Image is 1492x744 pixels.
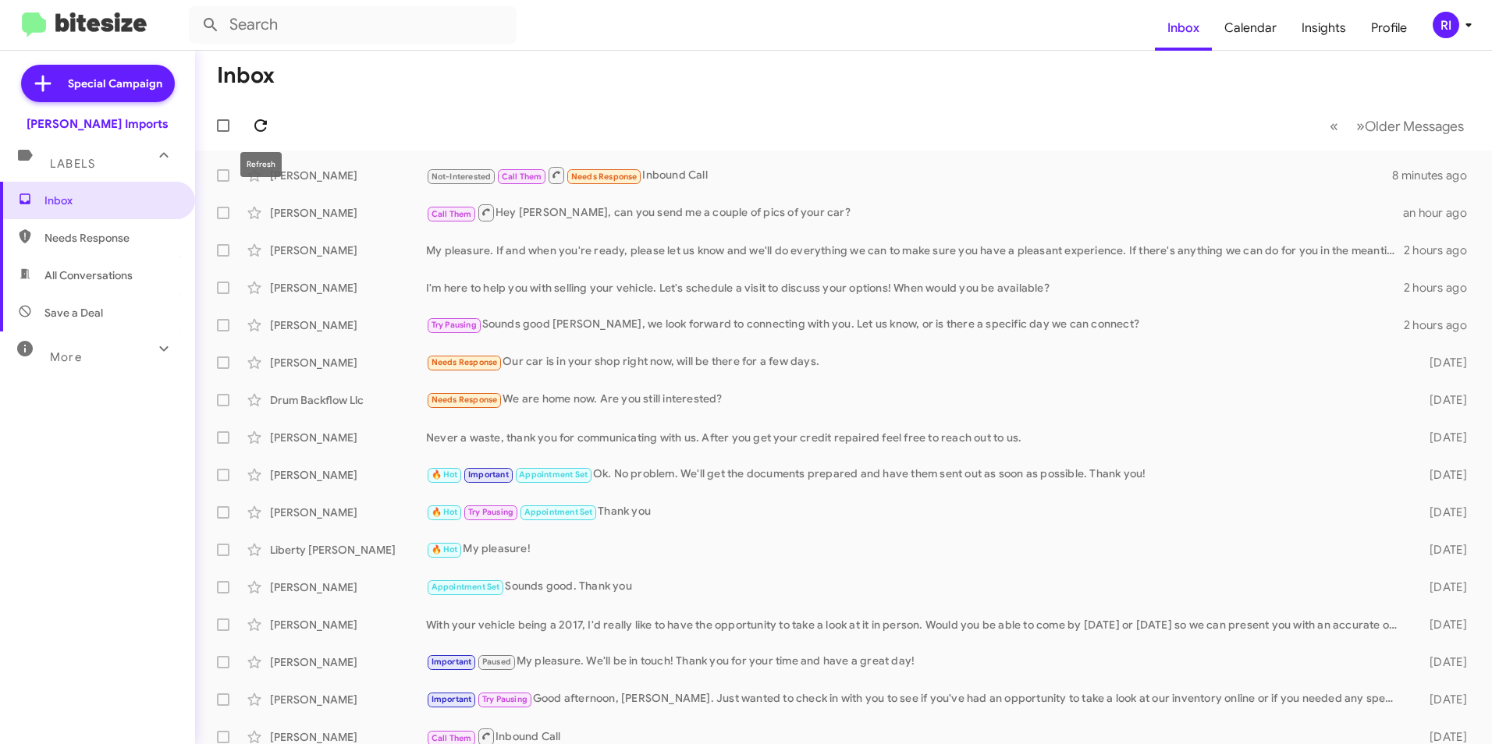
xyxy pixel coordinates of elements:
[426,353,1405,371] div: Our car is in your shop right now, will be there for a few days.
[432,544,458,554] span: 🔥 Hot
[44,305,103,321] span: Save a Deal
[270,317,426,333] div: [PERSON_NAME]
[426,316,1404,334] div: Sounds good [PERSON_NAME], we look forward to connecting with you. Let us know, or is there a spe...
[1359,5,1419,51] a: Profile
[1405,579,1480,595] div: [DATE]
[1405,392,1480,408] div: [DATE]
[468,469,509,480] span: Important
[189,6,517,44] input: Search
[432,733,472,743] span: Call Them
[524,507,593,517] span: Appointment Set
[1365,118,1464,135] span: Older Messages
[1403,205,1480,221] div: an hour ago
[432,582,500,592] span: Appointment Set
[426,243,1404,258] div: My pleasure. If and when you're ready, please let us know and we'll do everything we can to make ...
[502,172,542,182] span: Call Them
[426,165,1392,185] div: Inbound Call
[240,152,282,177] div: Refresh
[270,692,426,707] div: [PERSON_NAME]
[1405,654,1480,670] div: [DATE]
[44,267,133,283] span: All Conversations
[432,357,498,367] span: Needs Response
[1155,5,1212,51] a: Inbox
[27,116,169,132] div: [PERSON_NAME] Imports
[270,579,426,595] div: [PERSON_NAME]
[44,193,177,208] span: Inbox
[270,617,426,632] div: [PERSON_NAME]
[432,320,477,330] span: Try Pausing
[44,230,177,246] span: Needs Response
[1330,116,1338,136] span: «
[426,466,1405,484] div: Ok. No problem. We'll get the documents prepared and have them sent out as soon as possible. Than...
[1405,467,1480,483] div: [DATE]
[426,430,1405,445] div: Never a waste, thank you for communicating with us. After you get your credit repaired feel free ...
[571,172,638,182] span: Needs Response
[270,542,426,558] div: Liberty [PERSON_NAME]
[270,392,426,408] div: Drum Backflow Llc
[1347,110,1473,142] button: Next
[1405,692,1480,707] div: [DATE]
[426,280,1404,296] div: I'm here to help you with selling your vehicle. Let's schedule a visit to discuss your options! W...
[270,505,426,520] div: [PERSON_NAME]
[432,657,472,667] span: Important
[1405,542,1480,558] div: [DATE]
[426,391,1405,409] div: We are home now. Are you still interested?
[21,65,175,102] a: Special Campaign
[426,203,1403,222] div: Hey [PERSON_NAME], can you send me a couple of pics of your car?
[426,578,1405,596] div: Sounds good. Thank you
[270,205,426,221] div: [PERSON_NAME]
[1419,12,1475,38] button: RI
[432,209,472,219] span: Call Them
[482,657,511,667] span: Paused
[1433,12,1459,38] div: RI
[426,690,1405,708] div: Good afternoon, [PERSON_NAME]. Just wanted to check in with you to see if you've had an opportuni...
[519,469,588,480] span: Appointment Set
[68,76,162,91] span: Special Campaign
[1289,5,1359,51] a: Insights
[432,507,458,517] span: 🔥 Hot
[270,430,426,445] div: [PERSON_NAME]
[270,467,426,483] div: [PERSON_NAME]
[1405,355,1480,370] div: [DATE]
[468,507,513,517] span: Try Pausing
[270,243,426,258] div: [PERSON_NAME]
[1405,430,1480,445] div: [DATE]
[432,172,492,182] span: Not-Interested
[482,694,528,704] span: Try Pausing
[1356,116,1365,136] span: »
[270,355,426,370] div: [PERSON_NAME]
[1392,168,1480,183] div: 8 minutes ago
[432,395,498,405] span: Needs Response
[270,654,426,670] div: [PERSON_NAME]
[1404,280,1480,296] div: 2 hours ago
[50,350,82,364] span: More
[1212,5,1289,51] a: Calendar
[270,168,426,183] div: [PERSON_NAME]
[1405,505,1480,520] div: [DATE]
[270,280,426,296] div: [PERSON_NAME]
[426,653,1405,671] div: My pleasure. We'll be in touch! Thank you for your time and have a great day!
[1321,110,1473,142] nav: Page navigation example
[1404,243,1480,258] div: 2 hours ago
[426,617,1405,632] div: With your vehicle being a 2017, I'd really like to have the opportunity to take a look at it in p...
[1404,317,1480,333] div: 2 hours ago
[1405,617,1480,632] div: [DATE]
[50,157,95,171] span: Labels
[1320,110,1348,142] button: Previous
[432,469,458,480] span: 🔥 Hot
[432,694,472,704] span: Important
[217,63,275,88] h1: Inbox
[426,540,1405,558] div: My pleasure!
[426,503,1405,521] div: Thank you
